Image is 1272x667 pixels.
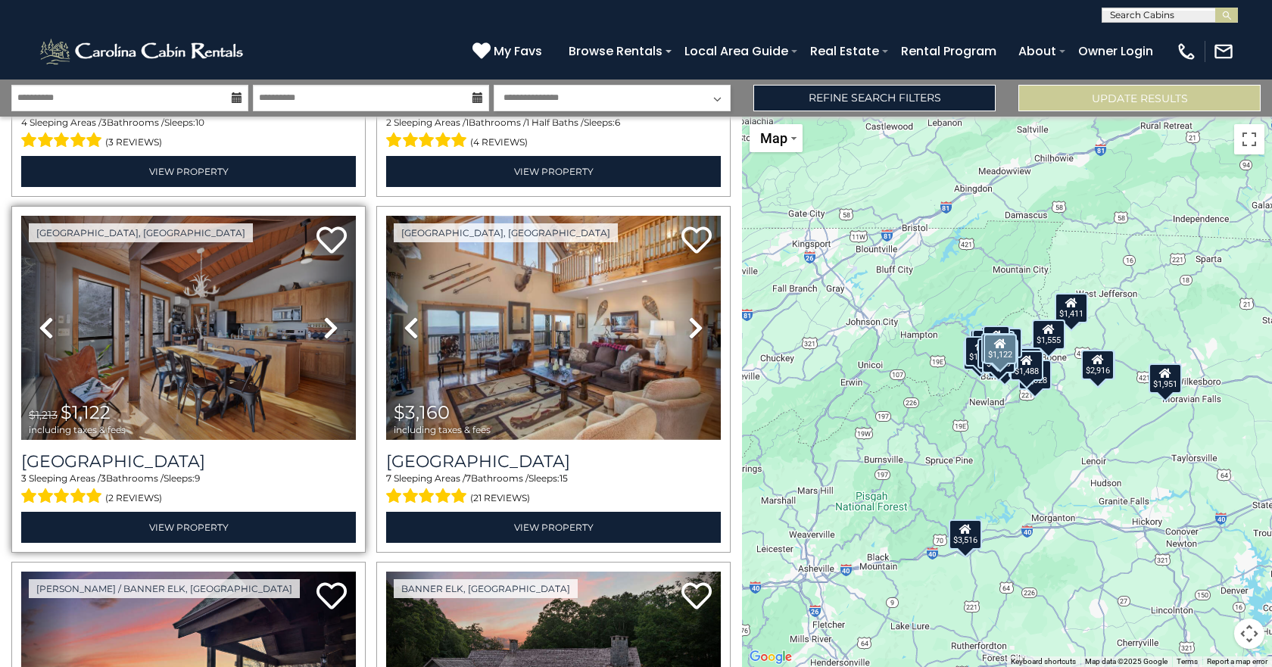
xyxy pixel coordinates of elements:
[1234,124,1264,154] button: Toggle fullscreen view
[965,336,998,366] div: $1,026
[494,42,542,61] span: My Favs
[472,42,546,61] a: My Favs
[1055,293,1088,323] div: $1,411
[1006,345,1040,376] div: $2,298
[21,216,356,440] img: thumbnail_167882437.jpeg
[1011,38,1064,64] a: About
[1207,657,1267,665] a: Report a map error
[195,117,204,128] span: 10
[1011,656,1076,667] button: Keyboard shortcuts
[466,472,471,484] span: 7
[750,124,803,152] button: Change map style
[21,512,356,543] a: View Property
[386,451,721,472] a: [GEOGRAPHIC_DATA]
[984,333,1017,363] div: $1,122
[61,401,111,423] span: $1,122
[21,117,27,128] span: 4
[470,488,530,508] span: (21 reviews)
[560,472,568,484] span: 15
[981,333,1015,363] div: $3,160
[1177,657,1198,665] a: Terms
[386,472,721,508] div: Sleeping Areas / Bathrooms / Sleeps:
[195,472,200,484] span: 9
[21,472,356,508] div: Sleeping Areas / Bathrooms / Sleeps:
[21,472,26,484] span: 3
[386,472,391,484] span: 7
[101,117,107,128] span: 3
[1009,347,1042,377] div: $1,285
[21,451,356,472] a: [GEOGRAPHIC_DATA]
[105,132,162,152] span: (3 reviews)
[561,38,670,64] a: Browse Rentals
[394,579,578,598] a: Banner Elk, [GEOGRAPHIC_DATA]
[1213,41,1234,62] img: mail-regular-white.png
[988,348,1021,378] div: $4,579
[21,156,356,187] a: View Property
[29,223,253,242] a: [GEOGRAPHIC_DATA], [GEOGRAPHIC_DATA]
[21,116,356,152] div: Sleeping Areas / Bathrooms / Sleeps:
[394,425,491,435] span: including taxes & fees
[386,512,721,543] a: View Property
[1234,619,1264,649] button: Map camera controls
[677,38,796,64] a: Local Area Guide
[1085,657,1168,665] span: Map data ©2025 Google
[760,130,787,146] span: Map
[681,225,712,257] a: Add to favorites
[29,579,300,598] a: [PERSON_NAME] / Banner Elk, [GEOGRAPHIC_DATA]
[615,117,620,128] span: 6
[949,519,982,549] div: $3,516
[470,132,528,152] span: (4 reviews)
[1032,319,1065,350] div: $1,555
[38,36,248,67] img: White-1-2.png
[101,472,106,484] span: 3
[394,401,450,423] span: $3,160
[1010,350,1043,380] div: $1,488
[394,223,618,242] a: [GEOGRAPHIC_DATA], [GEOGRAPHIC_DATA]
[105,488,162,508] span: (2 reviews)
[1176,41,1197,62] img: phone-regular-white.png
[1018,85,1261,111] button: Update Results
[681,581,712,613] a: Add to favorites
[386,216,721,440] img: thumbnail_163268257.jpeg
[1018,359,1052,389] div: $2,028
[29,408,58,422] span: $1,213
[963,340,996,370] div: $1,599
[746,647,796,667] img: Google
[316,225,347,257] a: Add to favorites
[803,38,887,64] a: Real Estate
[753,85,996,111] a: Refine Search Filters
[746,647,796,667] a: Open this area in Google Maps (opens a new window)
[386,156,721,187] a: View Property
[21,451,356,472] h3: Beech Mountain Place
[983,325,1010,355] div: $850
[386,116,721,152] div: Sleeping Areas / Bathrooms / Sleeps:
[1081,350,1115,380] div: $2,916
[466,117,469,128] span: 1
[1071,38,1161,64] a: Owner Login
[977,338,1011,368] div: $3,102
[893,38,1004,64] a: Rental Program
[982,343,1015,373] div: $1,209
[386,451,721,472] h3: Southern Star Lodge
[386,117,391,128] span: 2
[1149,363,1182,393] div: $1,951
[29,425,126,435] span: including taxes & fees
[526,117,584,128] span: 1 Half Baths /
[316,581,347,613] a: Add to favorites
